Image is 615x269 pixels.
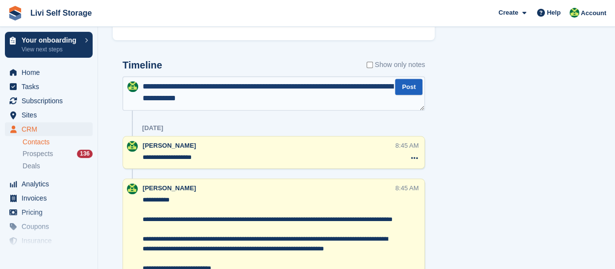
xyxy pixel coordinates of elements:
span: Insurance [22,234,80,247]
a: Deals [23,161,93,171]
span: Create [498,8,518,18]
a: menu [5,66,93,79]
span: Account [581,8,606,18]
span: Home [22,66,80,79]
a: Contacts [23,137,93,147]
a: menu [5,205,93,219]
button: Post [395,79,422,95]
a: Prospects 136 [23,149,93,159]
a: menu [5,191,93,205]
img: stora-icon-8386f47178a22dfd0bd8f6a31ec36ba5ce8667c1dd55bd0f319d3a0aa187defe.svg [8,6,23,21]
a: menu [5,220,93,233]
span: CRM [22,122,80,136]
span: Invoices [22,191,80,205]
span: Analytics [22,177,80,191]
span: Help [547,8,561,18]
span: Tasks [22,80,80,93]
span: Pricing [22,205,80,219]
span: Coupons [22,220,80,233]
span: [PERSON_NAME] [143,142,196,149]
a: menu [5,177,93,191]
a: menu [5,122,93,136]
a: Livi Self Storage [26,5,96,21]
input: Show only notes [367,60,373,70]
div: [DATE] [142,124,163,132]
label: Show only notes [367,60,425,70]
a: menu [5,94,93,108]
a: Your onboarding View next steps [5,32,93,58]
div: 8:45 AM [395,141,419,150]
a: menu [5,234,93,247]
img: Alex Handyside [127,183,138,194]
p: View next steps [22,45,80,54]
span: Subscriptions [22,94,80,108]
p: Your onboarding [22,37,80,44]
img: Alex Handyside [127,141,138,152]
h2: Timeline [123,60,162,71]
span: Prospects [23,149,53,158]
a: menu [5,108,93,122]
span: Deals [23,161,40,171]
a: menu [5,80,93,93]
img: Alex Handyside [127,81,138,92]
span: Sites [22,108,80,122]
div: 8:45 AM [395,183,419,193]
img: Alex Handyside [569,8,579,18]
span: [PERSON_NAME] [143,184,196,192]
div: 136 [77,150,93,158]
